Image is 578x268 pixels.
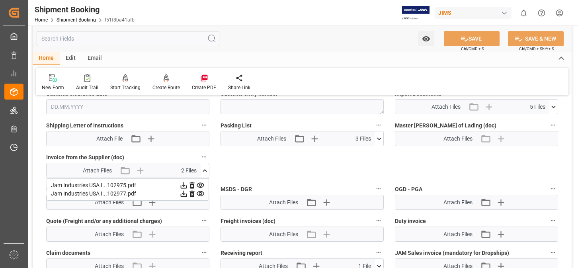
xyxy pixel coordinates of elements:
span: Ctrl/CMD + S [461,46,484,52]
span: 2 Files [181,166,197,175]
span: Attach Files [443,135,473,143]
button: Quote (Freight and/or any additional charges) [199,215,209,226]
div: Edit [60,52,82,65]
span: Attach File [96,135,123,143]
button: Help Center [533,4,551,22]
input: DD.MM.YYYY [46,99,209,114]
span: Attach Files [95,198,124,207]
span: Master [PERSON_NAME] of Lading (doc) [395,121,496,130]
div: Shipment Booking [35,4,135,16]
span: Attach Files [269,198,298,207]
div: Jam Industries USA I...102975.pdf [51,181,205,190]
img: Exertis%20JAM%20-%20Email%20Logo.jpg_1722504956.jpg [402,6,430,20]
div: Audit Trail [76,84,98,91]
span: Receiving report [221,249,262,257]
div: Create Route [152,84,180,91]
button: JAM Sales invoice (mandatory for Dropships) [548,247,558,258]
div: New Form [42,84,64,91]
div: Email [82,52,108,65]
button: Shipping Letter of Instructions [199,120,209,130]
span: Attach Files [257,135,286,143]
button: Packing List [373,120,384,130]
span: 3 Files [355,135,371,143]
span: Attach Files [269,230,298,239]
span: Freight invoices (doc) [221,217,275,225]
span: Attach Files [432,103,461,111]
span: Attach Files [83,166,112,175]
span: Ctrl/CMD + Shift + S [519,46,554,52]
span: Quote (Freight and/or any additional charges) [46,217,162,225]
button: Claim documents [199,247,209,258]
button: Invoice from the Supplier (doc) [199,152,209,162]
span: Duty invoice [395,217,426,225]
span: Invoice from the Supplier (doc) [46,153,124,162]
button: SAVE [444,31,500,46]
span: Preferential tariff [46,185,91,194]
span: Claim documents [46,249,90,257]
span: OGD - PGA [395,185,422,194]
div: Jam Industries USA I...102977.pdf [51,190,205,198]
button: Receiving report [373,247,384,258]
input: Search Fields [37,31,219,46]
span: Attach Files [95,230,124,239]
div: Share Link [228,84,250,91]
button: JIMS [435,5,515,20]
span: MSDS - DGR [221,185,252,194]
span: Shipping Letter of Instructions [46,121,123,130]
button: Freight invoices (doc) [373,215,384,226]
button: open menu [418,31,434,46]
button: Duty invoice [548,215,558,226]
span: Attach Files [443,198,473,207]
button: SAVE & NEW [508,31,564,46]
button: show 0 new notifications [515,4,533,22]
span: JAM Sales invoice (mandatory for Dropships) [395,249,509,257]
a: Home [35,17,48,23]
button: MSDS - DGR [373,184,384,194]
div: Home [33,52,60,65]
button: OGD - PGA [548,184,558,194]
div: Create PDF [192,84,216,91]
div: JIMS [435,7,512,19]
button: Master [PERSON_NAME] of Lading (doc) [548,120,558,130]
span: 5 Files [530,103,545,111]
span: Packing List [221,121,252,130]
a: Shipment Booking [57,17,96,23]
span: Attach Files [443,230,473,239]
div: Start Tracking [110,84,141,91]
